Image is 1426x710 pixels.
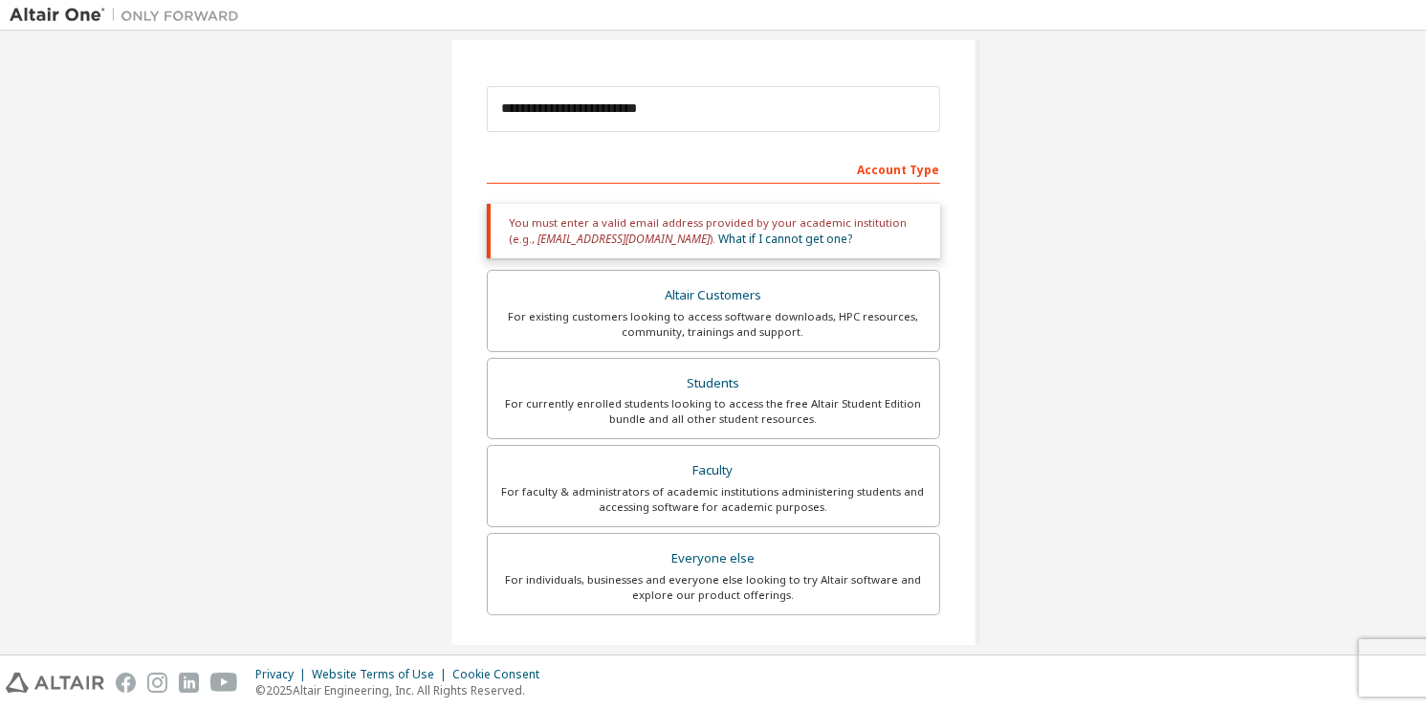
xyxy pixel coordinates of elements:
[499,309,928,340] div: For existing customers looking to access software downloads, HPC resources, community, trainings ...
[179,673,199,693] img: linkedin.svg
[499,282,928,309] div: Altair Customers
[487,153,940,184] div: Account Type
[499,457,928,484] div: Faculty
[487,204,940,258] div: You must enter a valid email address provided by your academic institution (e.g., ).
[255,667,312,682] div: Privacy
[499,545,928,572] div: Everyone else
[538,231,711,247] span: [EMAIL_ADDRESS][DOMAIN_NAME]
[147,673,167,693] img: instagram.svg
[487,644,940,675] div: Your Profile
[499,370,928,397] div: Students
[312,667,452,682] div: Website Terms of Use
[499,484,928,515] div: For faculty & administrators of academic institutions administering students and accessing softwa...
[255,682,551,699] p: © 2025 Altair Engineering, Inc. All Rights Reserved.
[452,667,551,682] div: Cookie Consent
[116,673,136,693] img: facebook.svg
[10,6,249,25] img: Altair One
[499,572,928,603] div: For individuals, businesses and everyone else looking to try Altair software and explore our prod...
[499,396,928,427] div: For currently enrolled students looking to access the free Altair Student Edition bundle and all ...
[6,673,104,693] img: altair_logo.svg
[210,673,238,693] img: youtube.svg
[719,231,853,247] a: What if I cannot get one?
